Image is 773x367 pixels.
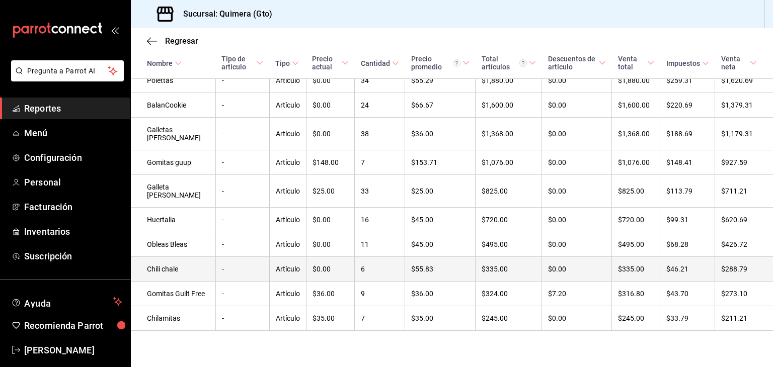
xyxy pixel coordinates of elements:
td: $45.00 [405,232,476,257]
td: - [215,282,269,306]
td: $153.71 [405,150,476,175]
td: Chili chale [131,257,215,282]
span: Total artículos [482,55,536,71]
td: $1,368.00 [612,118,660,150]
span: Precio actual [312,55,348,71]
span: Recomienda Parrot [24,319,122,332]
td: - [215,257,269,282]
svg: Precio promedio = Total artículos / cantidad [453,59,460,67]
td: $0.00 [306,68,354,93]
td: Artículo [269,93,306,118]
td: $1,880.00 [612,68,660,93]
td: - [215,118,269,150]
td: $66.67 [405,93,476,118]
h3: Sucursal: Quimera (Gto) [175,8,272,20]
td: $0.00 [542,306,612,331]
td: $0.00 [306,93,354,118]
span: Pregunta a Parrot AI [27,66,108,76]
td: 38 [355,118,405,150]
span: [PERSON_NAME] [24,343,122,357]
td: $1,880.00 [476,68,542,93]
span: Inventarios [24,225,122,238]
td: Obleas Bleas [131,232,215,257]
td: Artículo [269,232,306,257]
td: $55.29 [405,68,476,93]
td: Artículo [269,257,306,282]
td: - [215,175,269,208]
td: Galletas [PERSON_NAME] [131,118,215,150]
span: Ayuda [24,296,109,308]
td: $273.10 [715,282,773,306]
td: $620.69 [715,208,773,232]
div: Venta total [618,55,645,71]
td: Artículo [269,68,306,93]
div: Precio actual [312,55,339,71]
td: $324.00 [476,282,542,306]
td: $335.00 [476,257,542,282]
svg: El total artículos considera cambios de precios en los artículos así como costos adicionales por ... [519,59,527,67]
td: $113.79 [660,175,715,208]
td: $148.00 [306,150,354,175]
td: $43.70 [660,282,715,306]
td: - [215,68,269,93]
td: 9 [355,282,405,306]
span: Menú [24,126,122,140]
td: $188.69 [660,118,715,150]
span: Facturación [24,200,122,214]
td: Artículo [269,306,306,331]
td: $148.41 [660,150,715,175]
td: $0.00 [542,232,612,257]
td: $25.00 [306,175,354,208]
td: $1,076.00 [476,150,542,175]
td: $7.20 [542,282,612,306]
span: Precio promedio [411,55,470,71]
span: Reportes [24,102,122,115]
td: $0.00 [306,232,354,257]
td: BalanCookie [131,93,215,118]
td: $0.00 [542,118,612,150]
td: $36.00 [405,118,476,150]
td: $33.79 [660,306,715,331]
td: 7 [355,150,405,175]
td: 6 [355,257,405,282]
td: $0.00 [542,68,612,93]
span: Venta total [618,55,654,71]
td: $35.00 [405,306,476,331]
span: Regresar [165,36,198,46]
span: Impuestos [666,59,709,67]
a: Pregunta a Parrot AI [7,73,124,83]
td: $316.80 [612,282,660,306]
span: Personal [24,175,122,189]
td: $46.21 [660,257,715,282]
td: Huertalia [131,208,215,232]
td: - [215,150,269,175]
td: Artículo [269,175,306,208]
td: $0.00 [306,257,354,282]
span: Tipo [275,59,299,67]
td: 7 [355,306,405,331]
span: Suscripción [24,249,122,263]
td: Artículo [269,282,306,306]
td: $99.31 [660,208,715,232]
td: $0.00 [542,93,612,118]
td: - [215,208,269,232]
td: $45.00 [405,208,476,232]
td: $1,600.00 [476,93,542,118]
td: $1,620.69 [715,68,773,93]
button: Pregunta a Parrot AI [11,60,124,81]
td: $927.59 [715,150,773,175]
div: Tipo [275,59,290,67]
button: open_drawer_menu [111,26,119,34]
div: Cantidad [361,59,390,67]
td: $0.00 [306,208,354,232]
td: $36.00 [306,282,354,306]
td: $36.00 [405,282,476,306]
td: $720.00 [612,208,660,232]
td: $1,076.00 [612,150,660,175]
td: 24 [355,93,405,118]
td: 33 [355,175,405,208]
div: Total artículos [482,55,527,71]
td: $0.00 [542,257,612,282]
td: - [215,93,269,118]
td: Galleta [PERSON_NAME] [131,175,215,208]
